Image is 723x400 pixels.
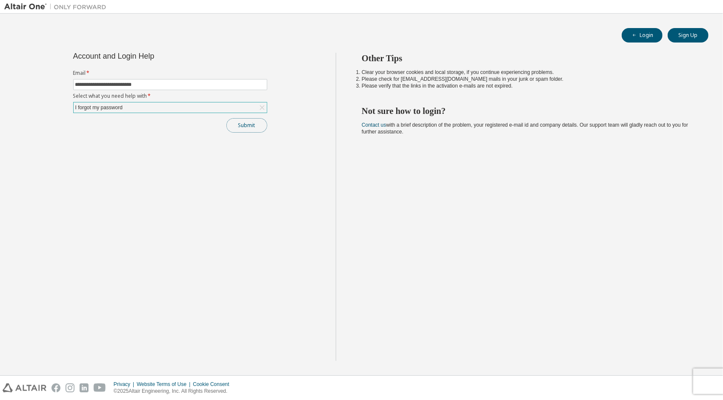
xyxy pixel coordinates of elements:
[3,383,46,392] img: altair_logo.svg
[74,102,267,113] div: I forgot my password
[362,105,693,116] h2: Not sure how to login?
[362,122,688,135] span: with a brief description of the problem, your registered e-mail id and company details. Our suppo...
[114,388,234,395] p: © 2025 Altair Engineering, Inc. All Rights Reserved.
[4,3,111,11] img: Altair One
[362,53,693,64] h2: Other Tips
[66,383,74,392] img: instagram.svg
[80,383,89,392] img: linkedin.svg
[622,28,663,43] button: Login
[362,82,693,89] li: Please verify that the links in the activation e-mails are not expired.
[362,69,693,76] li: Clear your browser cookies and local storage, if you continue experiencing problems.
[226,118,267,133] button: Submit
[362,76,693,82] li: Please check for [EMAIL_ADDRESS][DOMAIN_NAME] mails in your junk or spam folder.
[51,383,60,392] img: facebook.svg
[362,122,386,128] a: Contact us
[73,70,267,77] label: Email
[74,103,124,112] div: I forgot my password
[114,381,137,388] div: Privacy
[668,28,709,43] button: Sign Up
[193,381,234,388] div: Cookie Consent
[137,381,193,388] div: Website Terms of Use
[94,383,106,392] img: youtube.svg
[73,53,229,60] div: Account and Login Help
[73,93,267,99] label: Select what you need help with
